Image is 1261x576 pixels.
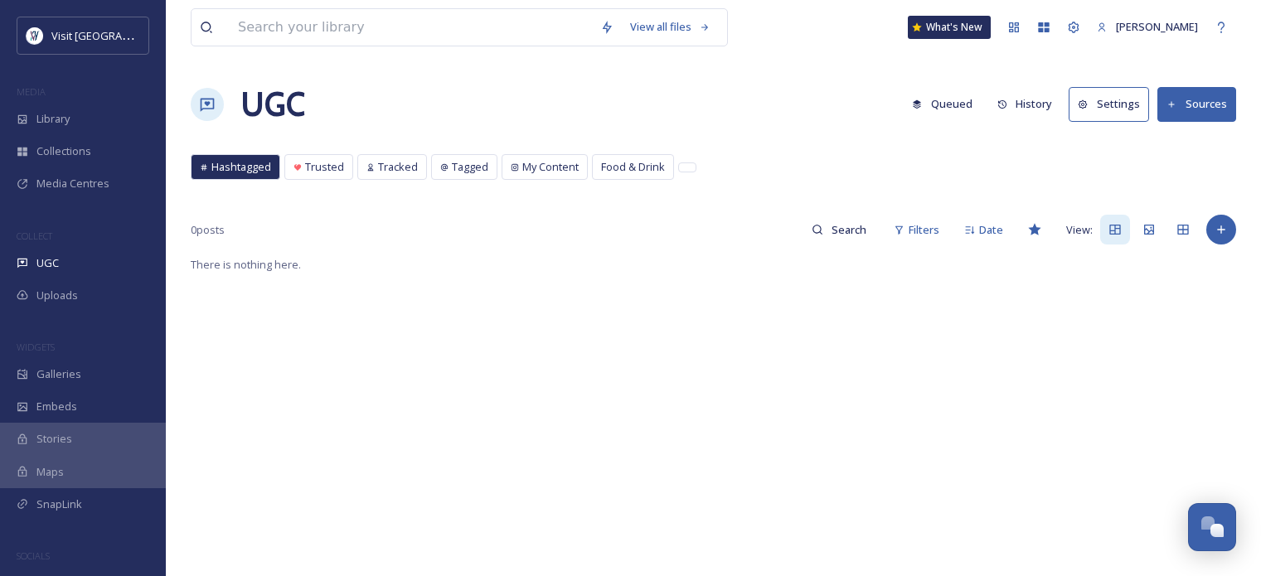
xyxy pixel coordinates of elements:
[191,222,225,238] span: 0 posts
[989,88,1061,120] button: History
[1188,503,1236,551] button: Open Chat
[979,222,1003,238] span: Date
[909,222,939,238] span: Filters
[1157,87,1236,121] button: Sources
[36,399,77,414] span: Embeds
[1089,11,1206,43] a: [PERSON_NAME]
[904,88,981,120] button: Queued
[36,366,81,382] span: Galleries
[452,159,488,175] span: Tagged
[36,255,59,271] span: UGC
[36,431,72,447] span: Stories
[240,80,305,129] a: UGC
[17,341,55,353] span: WIDGETS
[191,257,301,272] span: There is nothing here.
[36,288,78,303] span: Uploads
[27,27,43,44] img: Untitled%20design%20%2897%29.png
[36,176,109,191] span: Media Centres
[230,9,592,46] input: Search your library
[378,159,418,175] span: Tracked
[51,27,180,43] span: Visit [GEOGRAPHIC_DATA]
[36,464,64,480] span: Maps
[305,159,344,175] span: Trusted
[36,143,91,159] span: Collections
[522,159,579,175] span: My Content
[622,11,719,43] a: View all files
[1069,87,1157,121] a: Settings
[1069,87,1149,121] button: Settings
[17,85,46,98] span: MEDIA
[823,213,877,246] input: Search
[908,16,991,39] a: What's New
[17,230,52,242] span: COLLECT
[211,159,271,175] span: Hashtagged
[1116,19,1198,34] span: [PERSON_NAME]
[36,496,82,512] span: SnapLink
[1066,222,1093,238] span: View:
[989,88,1069,120] a: History
[17,549,50,562] span: SOCIALS
[601,159,665,175] span: Food & Drink
[904,88,989,120] a: Queued
[36,111,70,127] span: Library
